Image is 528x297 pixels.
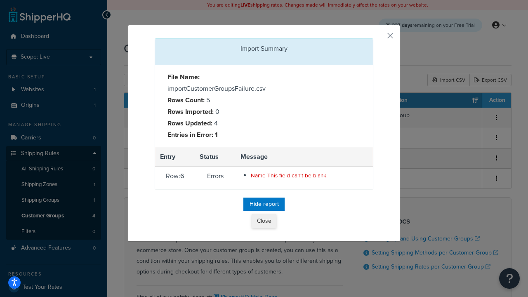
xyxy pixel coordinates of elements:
[155,167,195,189] td: Row: 6
[195,147,236,167] th: Status
[167,72,200,82] strong: File Name:
[236,147,373,167] th: Message
[195,167,236,189] td: Errors
[167,130,218,139] strong: Entries in Error: 1
[155,147,195,167] th: Entry
[251,171,328,179] span: Name This field can't be blank.
[167,118,212,128] strong: Rows Updated:
[252,214,276,228] button: Close
[243,198,285,211] button: Hide report
[167,107,214,116] strong: Rows Imported:
[161,71,264,141] div: importCustomerGroupsFailure.csv 5 0 4
[161,45,367,52] h3: Import Summary
[167,95,205,105] strong: Rows Count:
